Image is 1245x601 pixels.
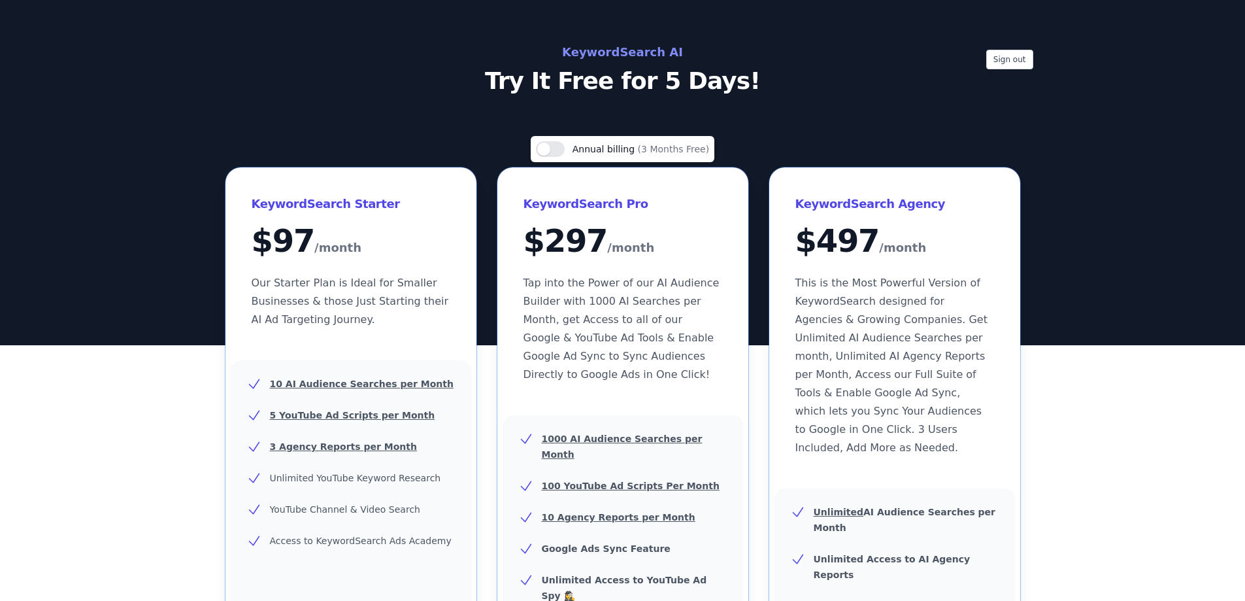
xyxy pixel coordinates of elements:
span: Access to KeywordSearch Ads Academy [270,536,452,546]
u: 10 AI Audience Searches per Month [270,379,454,389]
h3: KeywordSearch Agency [795,194,994,215]
u: 3 Agency Reports per Month [270,441,417,452]
span: Our Starter Plan is Ideal for Smaller Businesses & those Just Starting their AI Ad Targeting Jour... [252,277,449,326]
u: 100 YouTube Ad Scripts Per Month [542,481,720,491]
span: (3 Months Free) [638,144,710,154]
span: Unlimited YouTube Keyword Research [270,473,441,483]
div: $ 297 [523,225,722,258]
span: /month [879,237,926,258]
span: /month [607,237,654,258]
h3: KeywordSearch Pro [523,194,722,215]
h3: KeywordSearch Starter [252,194,450,215]
u: Unlimited [814,507,864,517]
u: 1000 AI Audience Searches per Month [542,434,703,460]
button: Sign out [986,50,1033,69]
span: This is the Most Powerful Version of KeywordSearch designed for Agencies & Growing Companies. Get... [795,277,988,454]
div: $ 497 [795,225,994,258]
b: AI Audience Searches per Month [814,507,996,533]
b: Unlimited Access to YouTube Ad Spy 🕵️‍♀️ [542,575,707,601]
span: Tap into the Power of our AI Audience Builder with 1000 AI Searches per Month, get Access to all ... [523,277,720,381]
b: Google Ads Sync Feature [542,543,671,554]
span: Annual billing [573,144,638,154]
u: 10 Agency Reports per Month [542,512,695,523]
span: YouTube Channel & Video Search [270,504,420,515]
h2: KeywordSearch AI [330,42,916,63]
span: /month [314,237,361,258]
u: 5 YouTube Ad Scripts per Month [270,410,435,421]
div: $ 97 [252,225,450,258]
p: Try It Free for 5 Days! [330,68,916,94]
b: Unlimited Access to AI Agency Reports [814,554,971,580]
